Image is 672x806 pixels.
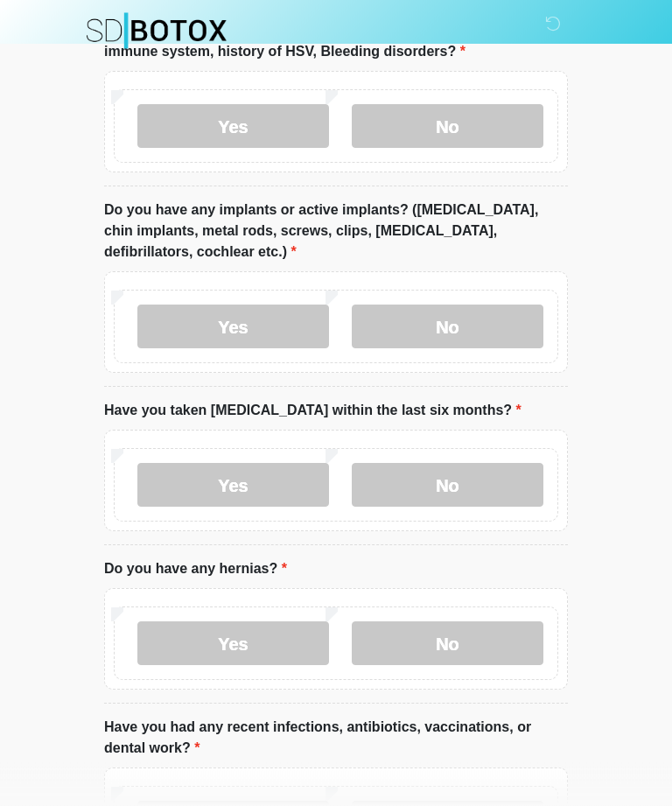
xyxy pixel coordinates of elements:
[137,464,329,508] label: Yes
[104,200,568,263] label: Do you have any implants or active implants? ([MEDICAL_DATA], chin implants, metal rods, screws, ...
[352,305,543,349] label: No
[352,105,543,149] label: No
[137,622,329,666] label: Yes
[137,105,329,149] label: Yes
[352,464,543,508] label: No
[137,305,329,349] label: Yes
[104,559,287,580] label: Do you have any hernias?
[104,401,521,422] label: Have you taken [MEDICAL_DATA] within the last six months?
[352,622,543,666] label: No
[104,718,568,760] label: Have you had any recent infections, antibiotics, vaccinations, or dental work?
[87,13,227,49] img: SDBotox Logo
